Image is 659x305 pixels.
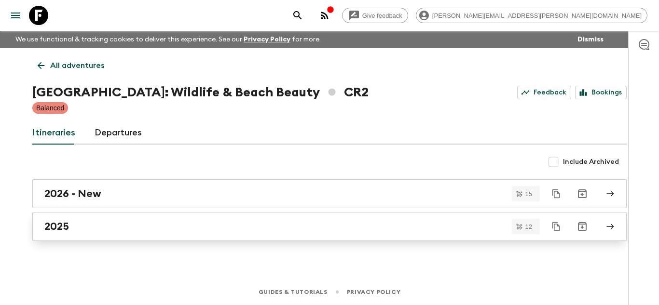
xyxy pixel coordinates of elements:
h2: 2025 [44,220,69,233]
span: Include Archived [563,157,619,167]
button: menu [6,6,25,25]
p: Balanced [36,103,64,113]
a: Departures [95,121,142,145]
span: Give feedback [357,12,408,19]
a: Bookings [575,86,627,99]
a: Give feedback [342,8,408,23]
a: Privacy Policy [244,36,290,43]
a: Feedback [517,86,571,99]
button: Duplicate [548,218,565,235]
button: Duplicate [548,185,565,202]
a: Privacy Policy [347,287,400,297]
p: All adventures [50,60,104,71]
a: 2025 [32,212,627,241]
a: Guides & Tutorials [259,287,328,297]
h2: 2026 - New [44,187,101,200]
span: [PERSON_NAME][EMAIL_ADDRESS][PERSON_NAME][DOMAIN_NAME] [427,12,647,19]
button: Dismiss [575,33,606,46]
span: 12 [520,224,538,230]
a: 2026 - New [32,179,627,208]
button: search adventures [288,6,307,25]
h1: [GEOGRAPHIC_DATA]: Wildlife & Beach Beauty CR2 [32,83,369,102]
a: Itineraries [32,121,75,145]
a: All adventures [32,56,110,75]
p: We use functional & tracking cookies to deliver this experience. See our for more. [12,31,325,48]
span: 15 [520,191,538,197]
button: Archive [573,217,592,236]
button: Archive [573,184,592,203]
div: [PERSON_NAME][EMAIL_ADDRESS][PERSON_NAME][DOMAIN_NAME] [416,8,647,23]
